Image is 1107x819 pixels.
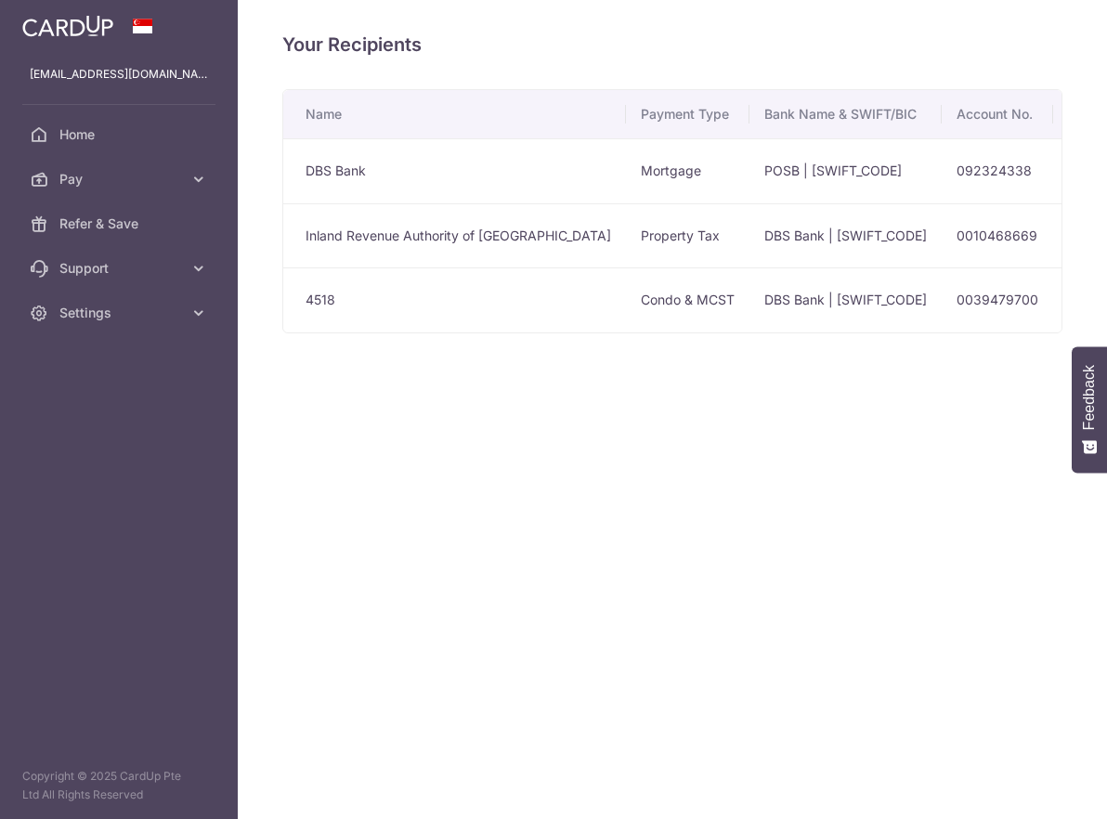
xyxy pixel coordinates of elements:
[626,203,749,268] td: Property Tax
[1081,365,1098,430] span: Feedback
[626,267,749,332] td: Condo & MCST
[749,203,942,268] td: DBS Bank | [SWIFT_CODE]
[749,138,942,203] td: POSB | [SWIFT_CODE]
[942,138,1053,203] td: 092324338
[987,763,1088,810] iframe: Opens a widget where you can find more information
[283,90,626,138] th: Name
[59,125,182,144] span: Home
[283,267,626,332] td: 4518
[626,90,749,138] th: Payment Type
[942,203,1053,268] td: 0010468669
[942,90,1053,138] th: Account No.
[22,15,113,37] img: CardUp
[30,65,208,84] p: [EMAIL_ADDRESS][DOMAIN_NAME]
[59,304,182,322] span: Settings
[59,170,182,188] span: Pay
[1072,346,1107,473] button: Feedback - Show survey
[626,138,749,203] td: Mortgage
[942,267,1053,332] td: 0039479700
[283,138,626,203] td: DBS Bank
[282,30,1062,59] h4: Your Recipients
[59,214,182,233] span: Refer & Save
[283,203,626,268] td: Inland Revenue Authority of [GEOGRAPHIC_DATA]
[749,90,942,138] th: Bank Name & SWIFT/BIC
[749,267,942,332] td: DBS Bank | [SWIFT_CODE]
[59,259,182,278] span: Support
